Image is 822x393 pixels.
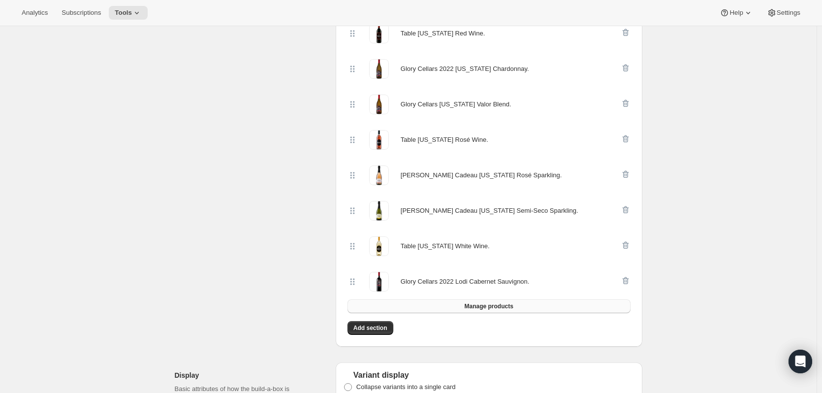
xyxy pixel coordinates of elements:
[401,206,578,216] div: [PERSON_NAME] Cadeau [US_STATE] Semi-Seco Sparkling.
[789,350,812,373] div: Open Intercom Messenger
[401,170,562,180] div: [PERSON_NAME] Cadeau [US_STATE] Rosé Sparkling.
[401,135,488,145] div: Table [US_STATE] Rosé Wine.
[401,99,511,109] div: Glory Cellars [US_STATE] Valor Blend.
[401,29,485,38] div: Table [US_STATE] Red Wine.
[16,6,54,20] button: Analytics
[777,9,800,17] span: Settings
[22,9,48,17] span: Analytics
[401,64,529,74] div: Glory Cellars 2022 [US_STATE] Chardonnay.
[401,241,490,251] div: Table [US_STATE] White Wine.
[761,6,806,20] button: Settings
[729,9,743,17] span: Help
[348,299,631,313] button: Manage products
[344,370,634,380] div: Variant display
[348,321,393,335] button: Add section
[356,383,456,391] span: Collapse variants into a single card
[714,6,759,20] button: Help
[175,370,320,380] h2: Display
[401,277,530,287] div: Glory Cellars 2022 Lodi Cabernet Sauvignon.
[109,6,148,20] button: Tools
[56,6,107,20] button: Subscriptions
[62,9,101,17] span: Subscriptions
[353,324,387,332] span: Add section
[115,9,132,17] span: Tools
[464,302,513,310] span: Manage products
